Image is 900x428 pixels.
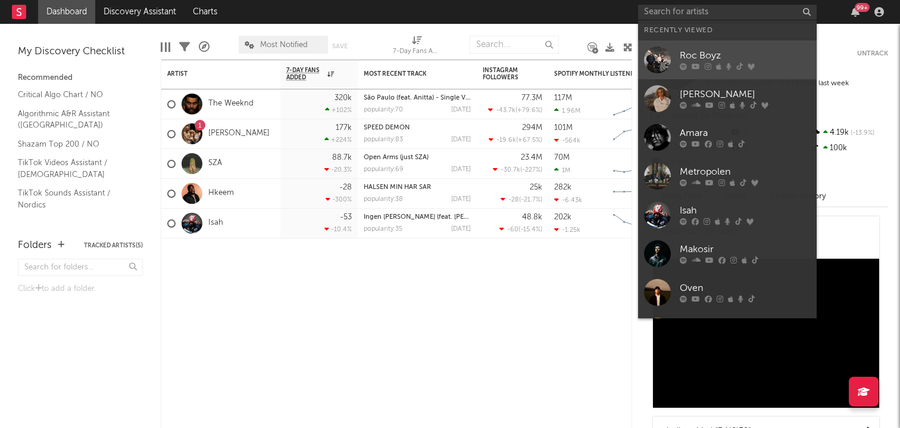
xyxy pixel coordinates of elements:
[364,184,471,191] div: HALSEN MIN HAR SÅR
[507,227,518,233] span: -60
[364,95,485,101] a: São Paulo (feat. Anitta) - Single Version
[680,204,811,218] div: Isah
[501,167,520,173] span: -30.7k
[340,213,352,221] div: -53
[530,184,542,191] div: 25k
[521,197,540,203] span: -21.7 %
[493,166,542,173] div: ( )
[680,88,811,102] div: [PERSON_NAME]
[554,124,573,132] div: 101M
[554,154,570,162] div: 70M
[554,94,572,102] div: 117M
[638,41,817,79] a: Roc Boyz
[638,234,817,273] a: Makosir
[364,154,429,161] a: Open Arms (just SZA)
[638,157,817,196] a: Metropolen
[325,106,352,114] div: +102 %
[18,107,131,132] a: Algorithmic A&R Assistant ([GEOGRAPHIC_DATA])
[554,196,582,204] div: -6.43k
[608,89,661,119] svg: Chart title
[638,5,817,20] input: Search for artists
[393,45,440,59] div: 7-Day Fans Added (7-Day Fans Added)
[324,136,352,144] div: +224 %
[364,214,508,221] a: Ingen [PERSON_NAME] (feat. [PERSON_NAME])
[608,119,661,149] svg: Chart title
[364,137,403,143] div: popularity: 83
[638,79,817,118] a: [PERSON_NAME]
[167,70,257,77] div: Artist
[199,30,210,64] div: A&R Pipeline
[855,3,870,12] div: 99 +
[18,156,131,181] a: TikTok Videos Assistant / [DEMOGRAPHIC_DATA]
[335,94,352,102] div: 320k
[522,213,542,221] div: 48.8k
[554,107,580,114] div: 1.96M
[18,238,52,253] div: Folders
[364,154,471,161] div: Open Arms (just SZA)
[521,154,542,162] div: 23.4M
[364,125,471,131] div: SPEED DEMON
[208,188,234,199] a: Hkeem
[470,36,559,54] input: Search...
[554,70,643,77] div: Spotify Monthly Listeners
[393,30,440,64] div: 7-Day Fans Added (7-Day Fans Added)
[608,179,661,209] svg: Chart title
[554,184,571,191] div: 282k
[208,159,222,169] a: SZA
[849,130,874,137] span: -13.9 %
[451,226,471,232] div: [DATE]
[451,137,471,143] div: [DATE]
[483,67,524,81] div: Instagram Followers
[18,282,143,296] div: Click to add a folder.
[508,197,519,203] span: -28
[809,141,888,156] div: 100k
[638,273,817,312] a: Oven
[496,137,516,144] span: -19.6k
[644,23,811,38] div: Recently Viewed
[554,166,570,174] div: 1M
[18,45,143,59] div: My Discovery Checklist
[364,166,404,173] div: popularity: 69
[680,243,811,257] div: Makosir
[499,225,542,233] div: ( )
[364,70,453,77] div: Most Recent Track
[488,106,542,114] div: ( )
[554,213,571,221] div: 202k
[364,196,403,203] div: popularity: 38
[517,107,540,114] span: +79.6 %
[451,166,471,173] div: [DATE]
[208,218,223,228] a: Isah
[451,196,471,203] div: [DATE]
[496,107,515,114] span: -43.7k
[364,95,471,101] div: São Paulo (feat. Anitta) - Single Version
[18,71,143,85] div: Recommended
[638,196,817,234] a: Isah
[260,41,308,49] span: Most Notified
[18,88,131,101] a: Critical Algo Chart / NO
[18,259,143,276] input: Search for folders...
[179,30,190,64] div: Filters
[84,243,143,249] button: Tracked Artists(5)
[809,125,888,141] div: 4.19k
[857,48,888,60] button: Untrack
[680,126,811,141] div: Amara
[520,227,540,233] span: -15.4 %
[554,226,580,234] div: -1.25k
[364,226,402,232] div: popularity: 35
[208,129,270,139] a: [PERSON_NAME]
[326,196,352,203] div: -300 %
[364,107,403,113] div: popularity: 70
[324,225,352,233] div: -10.4 %
[638,118,817,157] a: Amara
[336,124,352,132] div: 177k
[522,167,540,173] span: -227 %
[161,30,170,64] div: Edit Columns
[364,184,431,191] a: HALSEN MIN HAR SÅR
[286,67,324,81] span: 7-Day Fans Added
[518,137,540,144] span: +67.5 %
[554,137,580,144] div: -564k
[18,187,131,211] a: TikTok Sounds Assistant / Nordics
[680,49,811,63] div: Roc Boyz
[522,124,542,132] div: 294M
[208,99,254,109] a: The Weeknd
